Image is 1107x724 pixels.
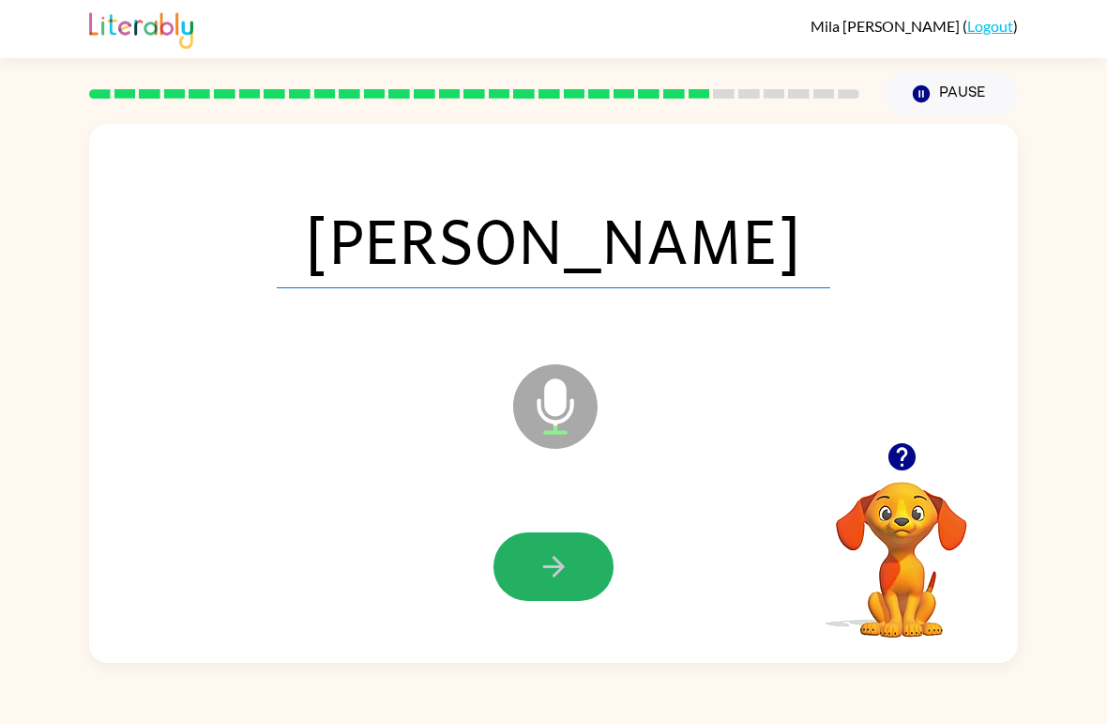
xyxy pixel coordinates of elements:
[277,191,830,288] span: [PERSON_NAME]
[811,17,963,35] span: Mila [PERSON_NAME]
[808,453,995,640] video: Your browser must support playing .mp4 files to use Literably. Please try using another browser.
[967,17,1013,35] a: Logout
[811,17,1018,35] div: ( )
[882,72,1018,116] button: Pause
[89,8,193,49] img: Literably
